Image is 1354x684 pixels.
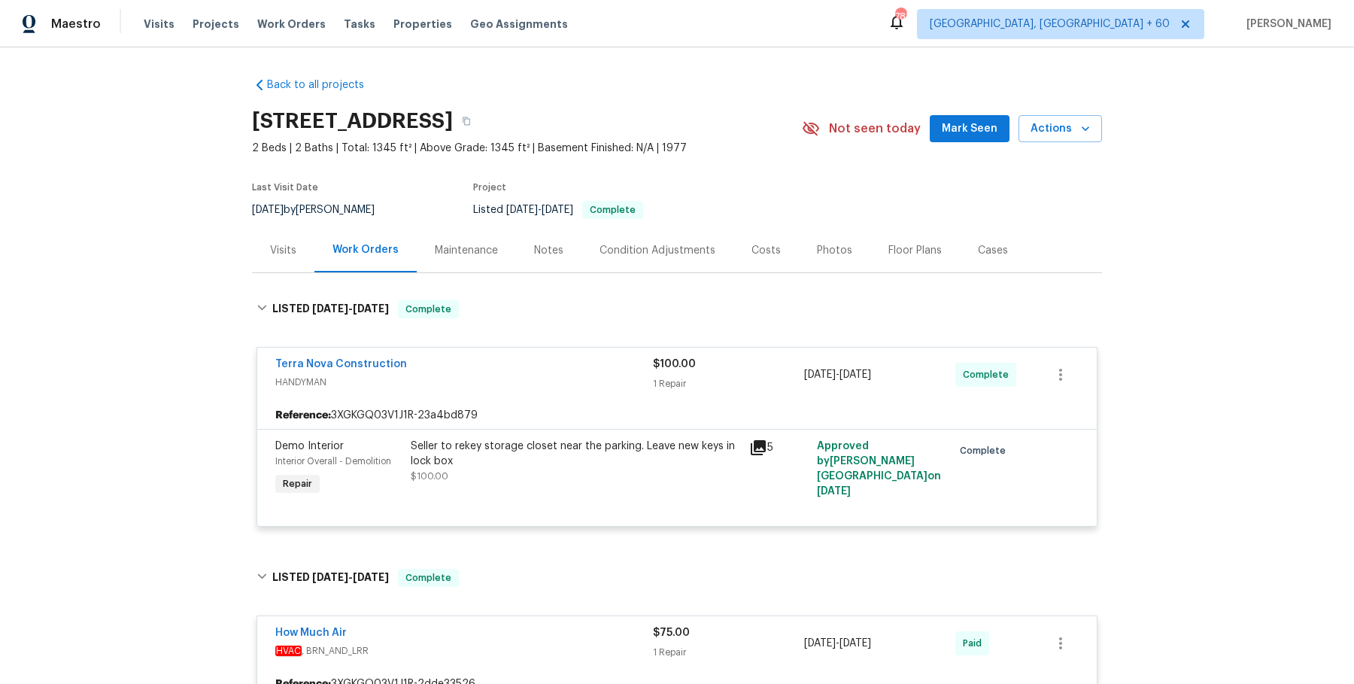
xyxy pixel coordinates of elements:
span: Not seen today [829,121,921,136]
button: Mark Seen [930,115,1009,143]
span: Demo Interior [275,441,344,451]
span: Actions [1031,120,1090,138]
span: 2 Beds | 2 Baths | Total: 1345 ft² | Above Grade: 1345 ft² | Basement Finished: N/A | 1977 [252,141,802,156]
span: Visits [144,17,175,32]
span: Listed [473,205,643,215]
span: Complete [584,205,642,214]
span: Tasks [344,19,375,29]
span: , BRN_AND_LRR [275,643,653,658]
div: Floor Plans [888,243,942,258]
span: [DATE] [542,205,573,215]
button: Copy Address [453,108,480,135]
div: 5 [749,439,808,457]
span: - [312,572,389,582]
div: 1 Repair [653,376,804,391]
span: [DATE] [312,303,348,314]
span: - [312,303,389,314]
a: How Much Air [275,628,347,638]
span: Interior Overall - Demolition [275,457,391,466]
span: [PERSON_NAME] [1240,17,1331,32]
div: 3XGKGQ03V1J1R-23a4bd879 [257,402,1097,429]
div: 783 [895,9,906,24]
span: Geo Assignments [470,17,568,32]
div: by [PERSON_NAME] [252,201,393,219]
span: Complete [399,302,457,317]
span: $100.00 [653,359,696,369]
span: - [804,636,871,651]
div: Condition Adjustments [600,243,715,258]
span: [DATE] [353,572,389,582]
button: Actions [1019,115,1102,143]
span: [DATE] [252,205,284,215]
div: LISTED [DATE]-[DATE]Complete [252,285,1102,333]
span: $75.00 [653,628,690,638]
h6: LISTED [272,569,389,587]
span: [DATE] [353,303,389,314]
em: HVAC [275,646,302,656]
h6: LISTED [272,300,389,318]
div: Visits [270,243,296,258]
span: [DATE] [817,486,851,497]
h2: [STREET_ADDRESS] [252,114,453,129]
span: Mark Seen [942,120,997,138]
span: Projects [193,17,239,32]
span: Work Orders [257,17,326,32]
div: LISTED [DATE]-[DATE]Complete [252,554,1102,602]
span: $100.00 [411,472,448,481]
span: Properties [393,17,452,32]
span: Maestro [51,17,101,32]
div: Costs [751,243,781,258]
span: Complete [963,367,1015,382]
span: Approved by [PERSON_NAME][GEOGRAPHIC_DATA] on [817,441,941,497]
div: Maintenance [435,243,498,258]
a: Back to all projects [252,78,396,93]
span: Complete [399,570,457,585]
span: [GEOGRAPHIC_DATA], [GEOGRAPHIC_DATA] + 60 [930,17,1170,32]
div: Seller to rekey storage closet near the parking. Leave new keys in lock box [411,439,740,469]
span: [DATE] [839,638,871,649]
span: - [506,205,573,215]
span: [DATE] [312,572,348,582]
div: Photos [817,243,852,258]
b: Reference: [275,408,331,423]
div: Cases [978,243,1008,258]
div: Work Orders [332,242,399,257]
div: Notes [534,243,563,258]
a: Terra Nova Construction [275,359,407,369]
span: Paid [963,636,988,651]
span: [DATE] [506,205,538,215]
span: Repair [277,476,318,491]
span: [DATE] [839,369,871,380]
span: [DATE] [804,369,836,380]
span: - [804,367,871,382]
span: Complete [960,443,1012,458]
div: 1 Repair [653,645,804,660]
span: Last Visit Date [252,183,318,192]
span: HANDYMAN [275,375,653,390]
span: Project [473,183,506,192]
span: [DATE] [804,638,836,649]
